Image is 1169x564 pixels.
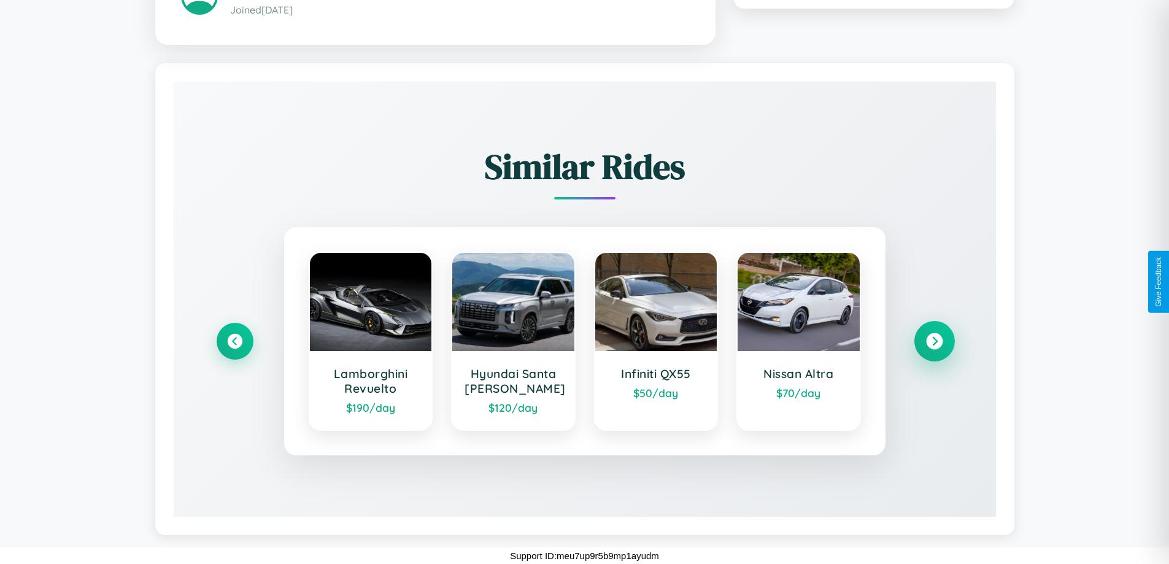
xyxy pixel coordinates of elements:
[750,366,847,381] h3: Nissan Altra
[217,143,953,190] h2: Similar Rides
[608,366,705,381] h3: Infiniti QX55
[322,366,420,396] h3: Lamborghini Revuelto
[465,366,562,396] h3: Hyundai Santa [PERSON_NAME]
[451,252,576,431] a: Hyundai Santa [PERSON_NAME]$120/day
[608,386,705,400] div: $ 50 /day
[736,252,861,431] a: Nissan Altra$70/day
[1154,257,1163,307] div: Give Feedback
[510,547,659,564] p: Support ID: meu7up9r5b9mp1ayudm
[594,252,719,431] a: Infiniti QX55$50/day
[750,386,847,400] div: $ 70 /day
[465,401,562,414] div: $ 120 /day
[230,1,690,19] p: Joined [DATE]
[322,401,420,414] div: $ 190 /day
[309,252,433,431] a: Lamborghini Revuelto$190/day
